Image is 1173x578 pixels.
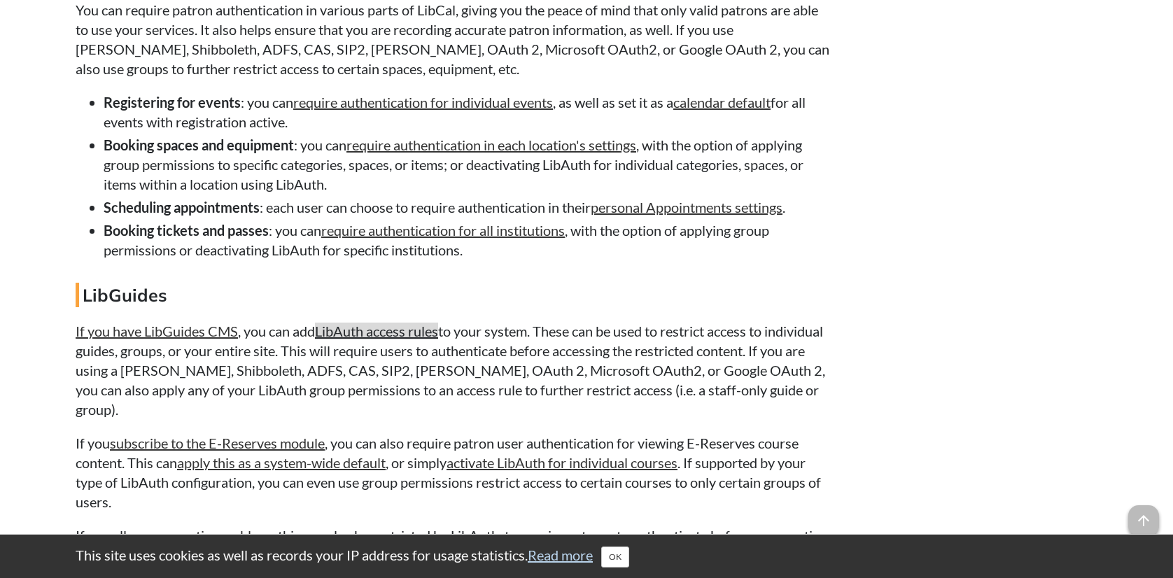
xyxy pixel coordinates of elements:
a: apply this as a system-wide default [177,454,386,471]
a: subscribe to the E-Reserves module [110,435,325,451]
strong: Booking spaces and equipment [104,136,294,153]
li: : you can , as well as set it as a for all events with registration active. [104,92,831,132]
a: activate LibAuth for individual courses [447,454,677,471]
h4: LibGuides [76,283,831,307]
button: Close [601,547,629,568]
a: require authentication in each location's settings [346,136,636,153]
a: arrow_upward [1128,507,1159,523]
span: arrow_upward [1128,505,1159,536]
strong: Booking tickets and passes [104,222,269,239]
a: personal Appointments settings [591,199,782,216]
a: commenting on blogs [145,527,272,544]
strong: Registering for events [104,94,241,111]
p: If you , you can also require patron user authentication for viewing E-Reserves course content. T... [76,433,831,512]
a: require authentication for individual events [293,94,553,111]
a: require authentication for all institutions [321,222,565,239]
p: , you can add to your system. These can be used to restrict access to individual guides, groups, ... [76,321,831,419]
li: : you can , with the option of applying group permissions or deactivating LibAuth for specific in... [104,220,831,260]
a: calendar default [673,94,771,111]
li: : you can , with the option of applying group permissions to specific categories, spaces, or item... [104,135,831,194]
div: This site uses cookies as well as records your IP address for usage statistics. [62,545,1111,568]
li: : each user can choose to require authentication in their . [104,197,831,217]
a: LibAuth access rules [315,323,438,339]
a: If you have LibGuides CMS [76,323,238,339]
strong: Scheduling appointments [104,199,260,216]
a: Read more [528,547,593,563]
